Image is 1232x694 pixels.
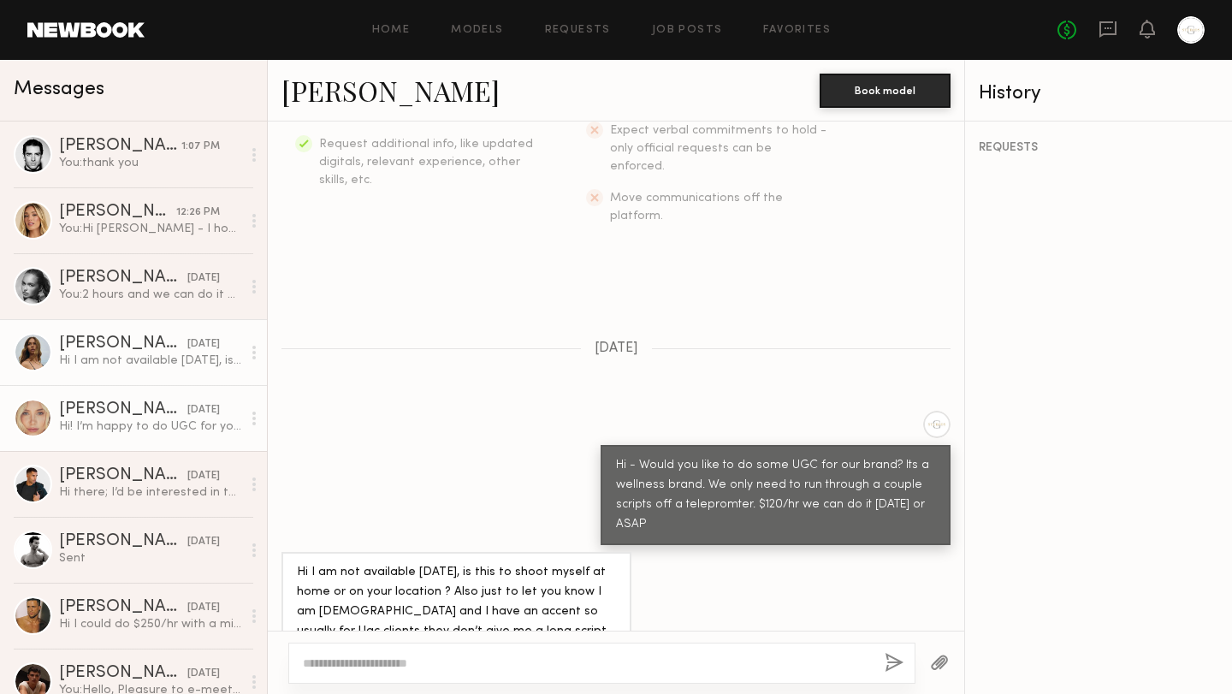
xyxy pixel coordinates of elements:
div: [DATE] [187,336,220,353]
div: Sent [59,550,241,566]
div: [PERSON_NAME] [59,665,187,682]
a: Requests [545,25,611,36]
a: Models [451,25,503,36]
a: Home [372,25,411,36]
div: Hi I am not available [DATE], is this to shoot myself at home or on your location ? Also just to ... [59,353,241,369]
div: 1:07 PM [181,139,220,155]
div: 12:26 PM [176,205,220,221]
div: You: 2 hours and we can do it at [GEOGRAPHIC_DATA]. Maybe [DATE]? [59,287,241,303]
div: [PERSON_NAME] [59,138,181,155]
div: [DATE] [187,534,220,550]
a: Book model [820,82,951,97]
div: REQUESTS [979,142,1218,154]
div: [PERSON_NAME] [59,204,176,221]
div: [PERSON_NAME] [59,467,187,484]
div: Hi I could do $250/hr with a minimum of 2 hours [59,616,241,632]
div: Hi I am not available [DATE], is this to shoot myself at home or on your location ? Also just to ... [297,563,616,661]
div: [DATE] [187,402,220,418]
div: [PERSON_NAME] [59,599,187,616]
div: [DATE] [187,666,220,682]
div: [PERSON_NAME] [59,335,187,353]
button: Book model [820,74,951,108]
span: Move communications off the platform. [610,193,783,222]
span: Request additional info, like updated digitals, relevant experience, other skills, etc. [319,139,533,186]
div: Hi - Would you like to do some UGC for our brand? Its a wellness brand. We only need to run throu... [616,456,935,535]
a: Job Posts [652,25,723,36]
div: [DATE] [187,600,220,616]
div: [DATE] [187,468,220,484]
div: [PERSON_NAME] [59,401,187,418]
div: Hi there; I’d be interested in this but my minimum half day rate is $300 Let me know if this work... [59,484,241,501]
div: History [979,84,1218,104]
span: [DATE] [595,341,638,356]
div: Hi! I’m happy to do UGC for you, but I charge 500 per video. Let me know if the budget is flexible! [59,418,241,435]
a: [PERSON_NAME] [281,72,500,109]
div: [DATE] [187,270,220,287]
span: Messages [14,80,104,99]
span: Expect verbal commitments to hold - only official requests can be enforced. [610,125,826,172]
div: You: Hi [PERSON_NAME] - I hope you are having a good weekend. Would you be open to doing these yo... [59,221,241,237]
a: Favorites [763,25,831,36]
div: [PERSON_NAME] [59,270,187,287]
div: You: thank you [59,155,241,171]
div: [PERSON_NAME] [59,533,187,550]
